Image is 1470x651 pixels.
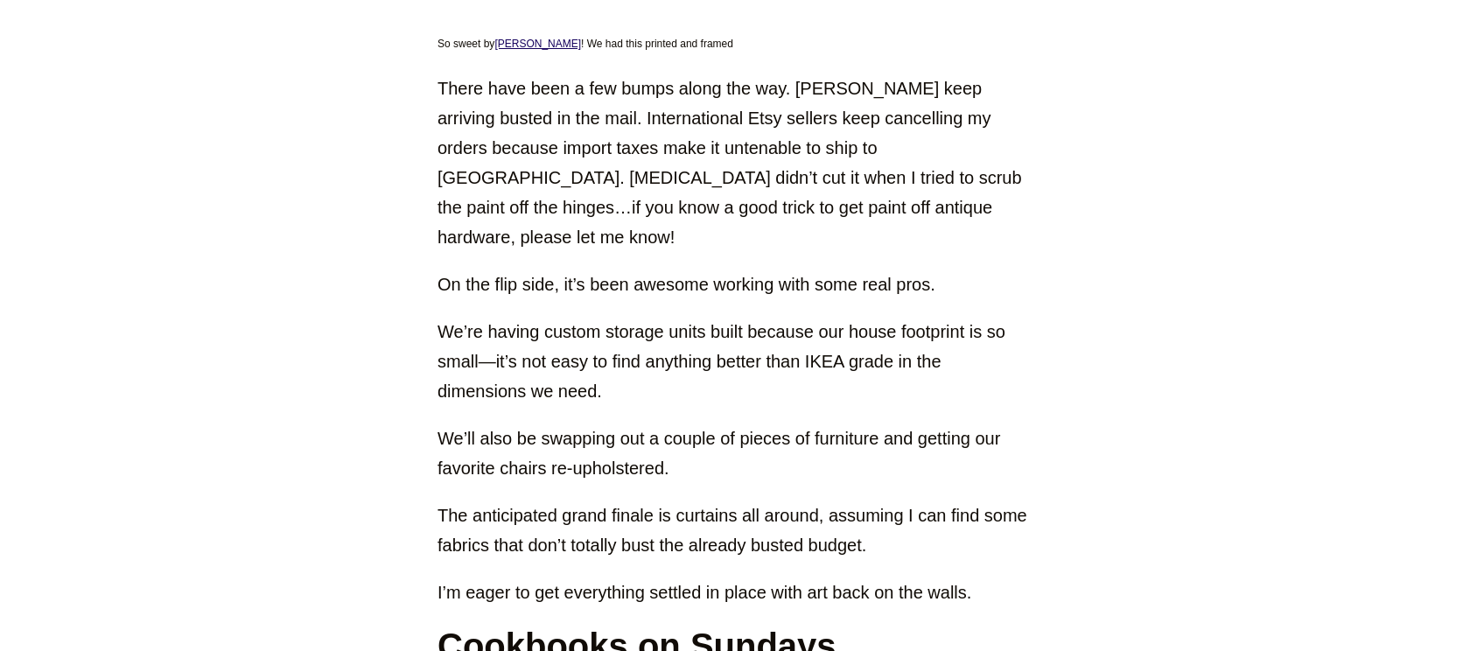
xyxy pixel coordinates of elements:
p: We’ll also be swapping out a couple of pieces of furniture and getting our favorite chairs re-uph... [437,423,1032,483]
p: There have been a few bumps along the way. [PERSON_NAME] keep arriving busted in the mail. Intern... [437,73,1032,252]
p: The anticipated grand finale is curtains all around, assuming I can find some fabrics that don’t ... [437,500,1032,560]
span: So sweet by ! We had this printed and framed [437,38,733,50]
a: [PERSON_NAME] [494,38,581,50]
p: I’m eager to get everything settled in place with art back on the walls. [437,577,1032,607]
p: We’re having custom storage units built because our house footprint is so small—it’s not easy to ... [437,317,1032,406]
p: On the flip side, it’s been awesome working with some real pros. [437,269,1032,299]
